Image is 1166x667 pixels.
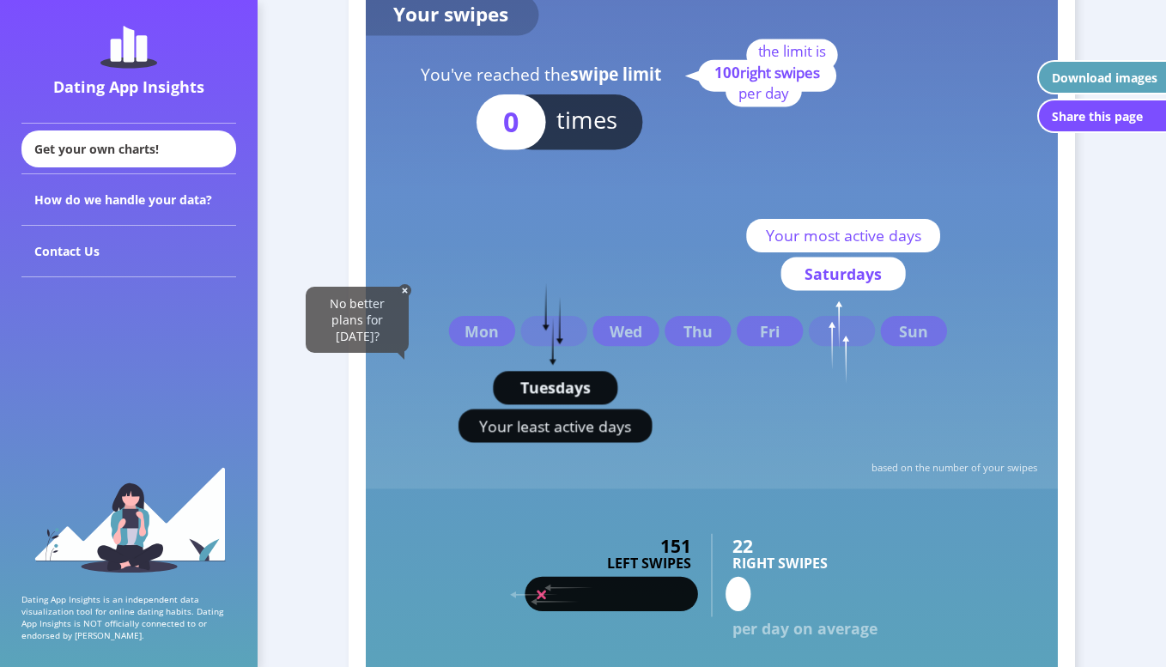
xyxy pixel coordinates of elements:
[766,226,921,246] text: Your most active days
[26,76,232,97] div: Dating App Insights
[683,322,713,343] text: Thu
[398,284,411,297] img: close-solid-white.82ef6a3c.svg
[758,41,827,61] text: the limit is
[714,64,820,83] text: 100
[1052,70,1157,86] div: Download images
[740,64,820,83] tspan: right swipes
[738,84,789,104] text: per day
[21,226,236,277] div: Contact Us
[607,555,691,573] text: LEFT SWIPES
[33,465,226,573] img: sidebar_girl.91b9467e.svg
[556,105,617,136] text: times
[732,535,753,559] text: 22
[1037,60,1166,94] button: Download images
[21,130,236,167] div: Get your own charts!
[479,416,631,437] text: Your least active days
[1052,108,1143,124] div: Share this page
[520,378,591,398] text: Tuesdays
[610,322,642,343] text: Wed
[421,64,661,87] text: You've reached the
[732,619,878,640] text: per day on average
[660,535,691,559] text: 151
[1037,99,1166,133] button: Share this page
[465,322,499,343] text: Mon
[330,295,385,344] span: No better plans for [DATE]?
[21,593,236,641] p: Dating App Insights is an independent data visualization tool for online dating habits. Dating Ap...
[871,462,1037,475] text: based on the number of your swipes
[760,322,780,343] text: Fri
[570,64,661,87] tspan: swipe limit
[100,26,157,69] img: dating-app-insights-logo.5abe6921.svg
[899,322,928,343] text: Sun
[393,1,508,27] text: Your swipes
[21,174,236,226] div: How do we handle your data?
[805,264,882,285] text: Saturdays
[503,104,519,141] text: 0
[732,555,828,573] text: RIGHT SWIPES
